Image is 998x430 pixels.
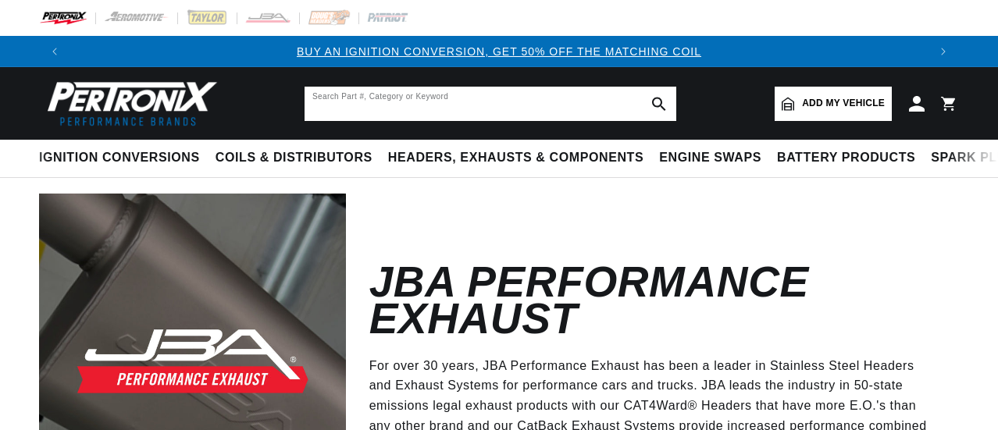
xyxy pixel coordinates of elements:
[305,87,676,121] input: Search Part #, Category or Keyword
[775,87,892,121] a: Add my vehicle
[928,36,959,67] button: Translation missing: en.sections.announcements.next_announcement
[651,140,769,176] summary: Engine Swaps
[380,140,651,176] summary: Headers, Exhausts & Components
[777,150,915,166] span: Battery Products
[642,87,676,121] button: search button
[70,43,928,60] div: Announcement
[39,76,219,130] img: Pertronix
[39,36,70,67] button: Translation missing: en.sections.announcements.previous_announcement
[39,140,208,176] summary: Ignition Conversions
[297,45,701,58] a: BUY AN IGNITION CONVERSION, GET 50% OFF THE MATCHING COIL
[802,96,885,111] span: Add my vehicle
[659,150,761,166] span: Engine Swaps
[388,150,643,166] span: Headers, Exhausts & Components
[216,150,372,166] span: Coils & Distributors
[208,140,380,176] summary: Coils & Distributors
[39,150,200,166] span: Ignition Conversions
[369,264,936,337] h2: JBA Performance Exhaust
[70,43,928,60] div: 1 of 3
[769,140,923,176] summary: Battery Products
